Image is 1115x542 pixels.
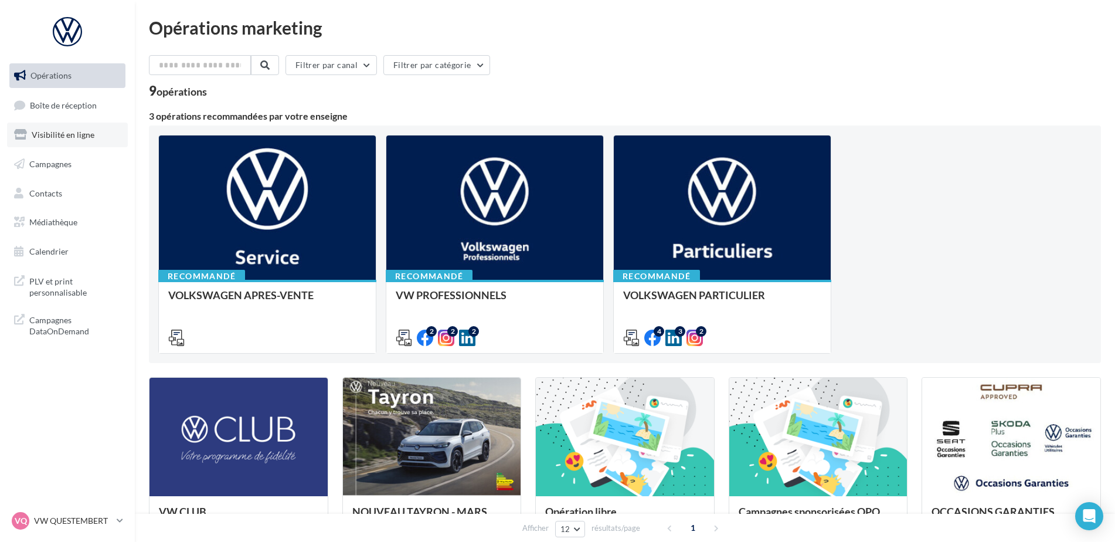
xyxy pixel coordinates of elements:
span: Campagnes sponsorisées OPO [739,505,880,518]
div: 2 [696,326,706,337]
button: Filtrer par canal [285,55,377,75]
a: VQ VW QUESTEMBERT [9,510,125,532]
a: Visibilité en ligne [7,123,128,147]
div: 2 [468,326,479,337]
span: Opération libre [545,505,617,518]
span: résultats/page [592,523,640,534]
a: Boîte de réception [7,93,128,118]
div: Recommandé [386,270,472,283]
a: Contacts [7,181,128,206]
span: OCCASIONS GARANTIES [932,505,1055,518]
span: Visibilité en ligne [32,130,94,140]
div: Recommandé [613,270,700,283]
a: Campagnes [7,152,128,177]
span: PLV et print personnalisable [29,273,121,299]
div: 2 [426,326,437,337]
span: Opérations [30,70,72,80]
div: Opérations marketing [149,19,1101,36]
span: 1 [684,519,702,537]
div: Open Intercom Messenger [1075,502,1103,530]
div: 9 [149,84,207,97]
button: Filtrer par catégorie [383,55,490,75]
a: Médiathèque [7,210,128,235]
a: Opérations [7,63,128,88]
a: PLV et print personnalisable [7,269,128,303]
span: 12 [560,524,570,534]
span: Contacts [29,188,62,198]
span: VOLKSWAGEN PARTICULIER [623,289,765,302]
a: Campagnes DataOnDemand [7,307,128,342]
div: Recommandé [158,270,245,283]
span: Médiathèque [29,217,77,227]
div: 2 [447,326,458,337]
p: VW QUESTEMBERT [34,515,112,527]
span: VW CLUB [159,505,206,518]
div: 3 opérations recommandées par votre enseigne [149,111,1101,121]
div: 4 [654,326,664,337]
span: Afficher [522,523,549,534]
span: VQ [15,515,27,527]
a: Calendrier [7,239,128,264]
div: opérations [157,86,207,97]
span: Campagnes DataOnDemand [29,312,121,337]
span: Campagnes [29,159,72,169]
span: VW PROFESSIONNELS [396,289,506,302]
span: Calendrier [29,246,69,256]
button: 12 [555,521,585,537]
span: Boîte de réception [30,100,97,110]
div: 3 [675,326,685,337]
span: VOLKSWAGEN APRES-VENTE [168,289,314,302]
